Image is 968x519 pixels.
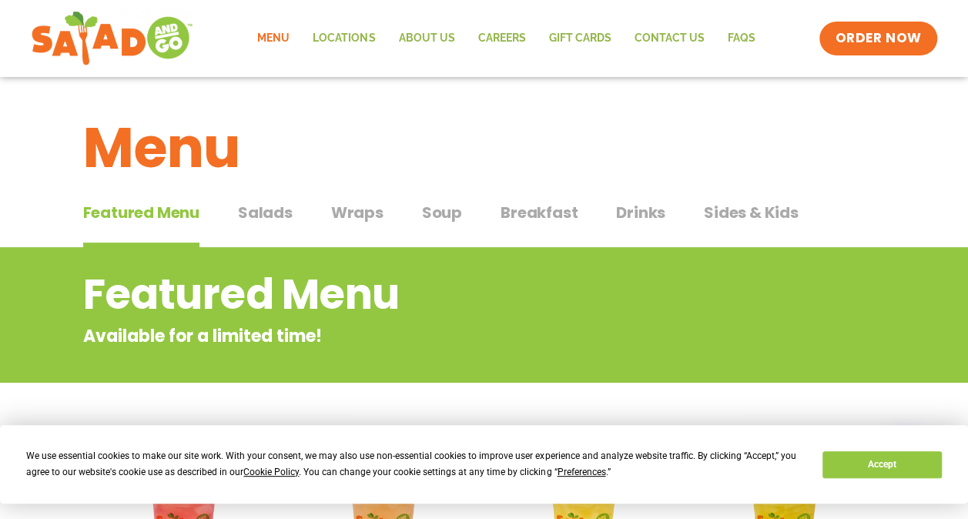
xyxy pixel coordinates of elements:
div: Tabbed content [83,196,886,248]
div: We use essential cookies to make our site work. With your consent, we may also use non-essential ... [26,448,804,480]
h1: Menu [83,106,886,189]
a: FAQs [715,21,766,56]
span: Drinks [616,201,665,224]
a: Locations [301,21,387,56]
span: Breakfast [501,201,578,224]
a: Menu [246,21,301,56]
p: Available for a limited time! [83,323,762,349]
span: Wraps [331,201,384,224]
a: ORDER NOW [819,22,936,55]
a: Careers [466,21,537,56]
img: new-SAG-logo-768×292 [31,8,193,69]
h2: Featured Menu [83,263,762,326]
span: Salads [238,201,293,224]
span: Soup [422,201,462,224]
span: Preferences [557,467,605,477]
span: ORDER NOW [835,29,921,48]
a: Contact Us [622,21,715,56]
a: GIFT CARDS [537,21,622,56]
span: Sides & Kids [704,201,799,224]
button: Accept [822,451,941,478]
a: About Us [387,21,466,56]
span: Cookie Policy [243,467,299,477]
span: Featured Menu [83,201,199,224]
nav: Menu [246,21,766,56]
